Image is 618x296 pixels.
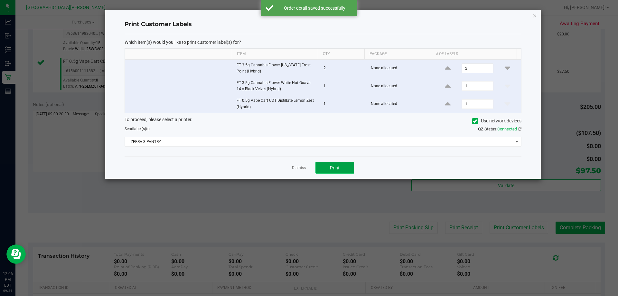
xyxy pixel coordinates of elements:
[232,49,318,60] th: Item
[320,77,367,95] td: 1
[277,5,352,11] div: Order detail saved successfully
[330,165,340,170] span: Print
[120,116,526,126] div: To proceed, please select a printer.
[367,77,434,95] td: None allocated
[497,127,517,131] span: Connected
[320,60,367,77] td: 2
[125,39,521,45] p: Which item(s) would you like to print customer label(s) for?
[431,49,517,60] th: # of labels
[233,60,320,77] td: FT 3.5g Cannabis Flower [US_STATE] Frost Point (Hybrid)
[478,127,521,131] span: QZ Status:
[320,95,367,112] td: 1
[315,162,354,174] button: Print
[367,95,434,112] td: None allocated
[318,49,364,60] th: Qty
[233,77,320,95] td: FT 3.5g Cannabis Flower White Hot Guava 14 x Black Velvet (Hybrid)
[6,244,26,264] iframe: Resource center
[364,49,431,60] th: Package
[133,127,146,131] span: label(s)
[125,127,151,131] span: Send to:
[233,95,320,112] td: FT 0.5g Vape Cart CDT Distillate Lemon Zest (Hybrid)
[472,118,521,124] label: Use network devices
[125,20,521,29] h4: Print Customer Labels
[292,165,306,171] a: Dismiss
[367,60,434,77] td: None allocated
[125,137,513,146] span: ZEBRA-3-PANTRY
